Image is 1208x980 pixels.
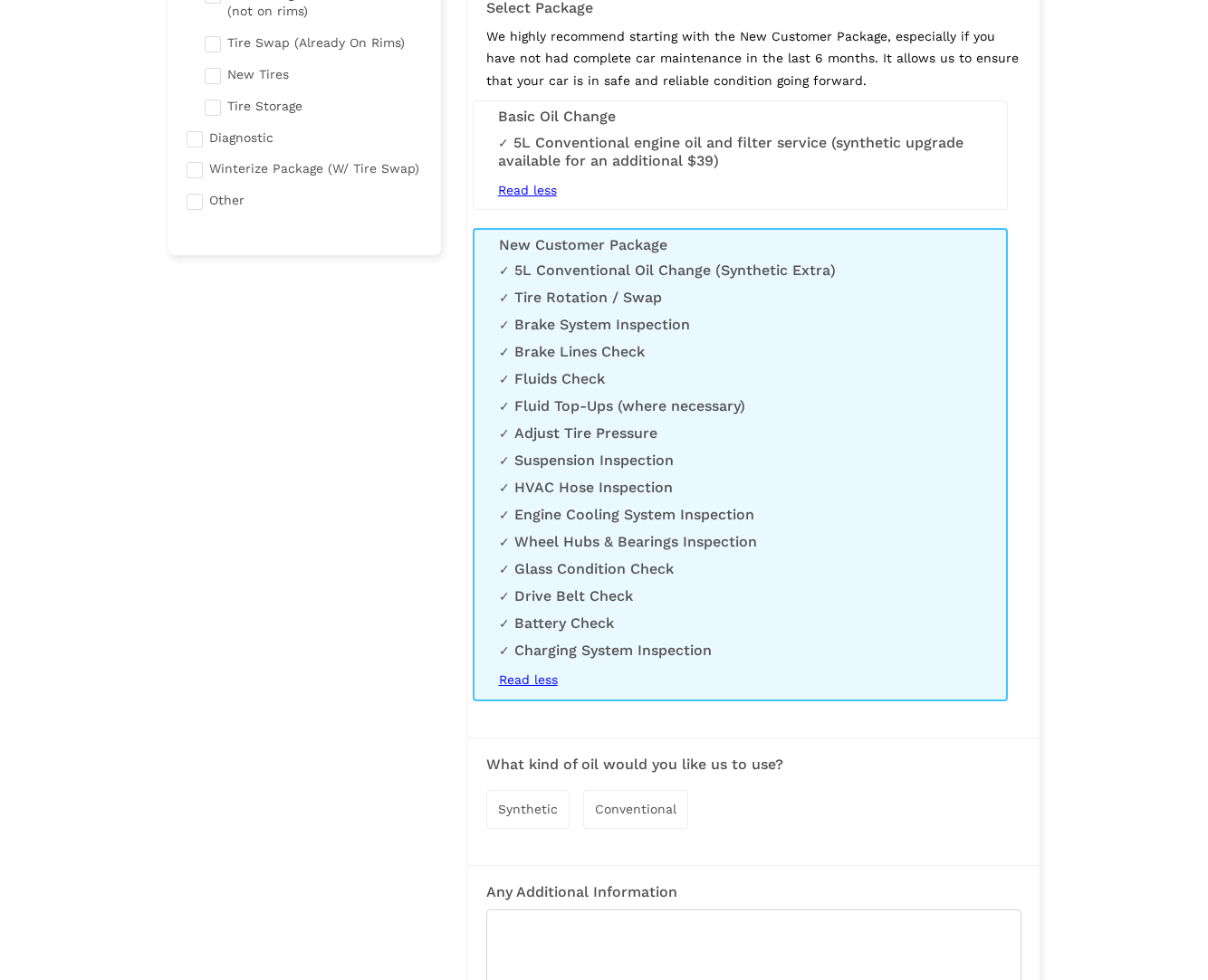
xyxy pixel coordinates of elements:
[499,479,982,497] li: HVAC Hose Inspection
[499,316,982,334] li: Brake System Inspection
[498,109,983,125] h3: Basic Oil Change
[498,183,557,197] span: Read less
[499,452,982,470] li: Suspension Inspection
[499,642,982,660] li: Charging System Inspection
[499,289,982,307] li: Tire Rotation / Swap
[499,587,982,605] li: Drive Belt Check
[499,370,982,388] li: Fluids Check
[499,237,982,253] h3: New Customer Package
[499,343,982,361] li: Brake Lines Check
[499,614,982,633] li: Battery Check
[499,424,982,442] li: Adjust Tire Pressure
[499,560,982,578] li: Glass Condition Check
[499,672,558,687] span: Read less
[595,802,676,816] span: Conventional
[498,134,983,170] li: 5L Conventional engine oil and filter service (synthetic upgrade available for an additional $39)
[486,25,1021,92] p: We highly recommend starting with the New Customer Package, especially if you have not had comple...
[499,397,982,415] li: Fluid Top-Ups (where necessary)
[498,802,558,816] span: Synthetic
[486,756,1021,773] h3: What kind of oil would you like us to use?
[499,506,982,524] li: Engine Cooling System Inspection
[499,262,982,280] li: 5L Conventional Oil Change (Synthetic Extra)
[499,533,982,551] li: Wheel Hubs & Bearings Inspection
[486,884,1021,900] h3: Any Additional Information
